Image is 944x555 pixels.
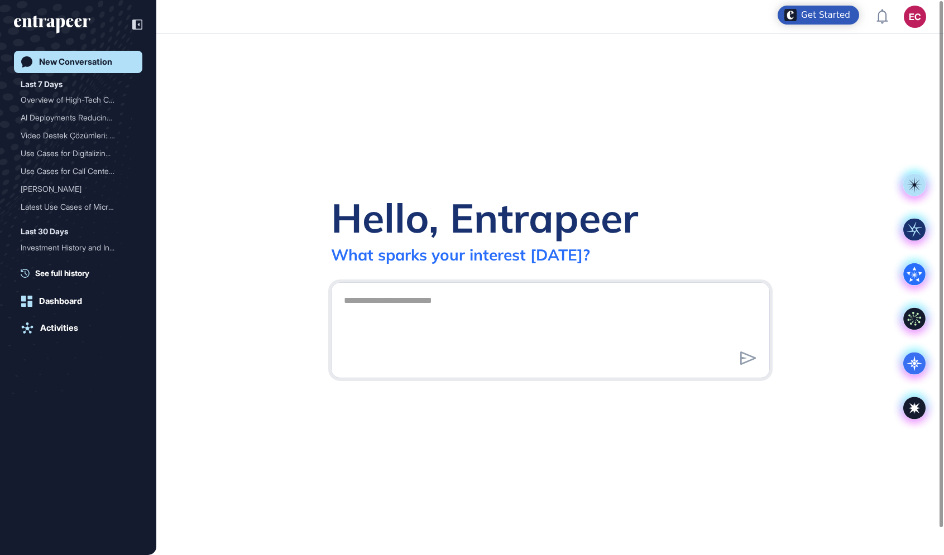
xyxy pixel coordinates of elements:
div: Use Cases for Digitalizing Poster Relevance and Condition Checks in Turkish Bank Branches [21,144,136,162]
div: Video Destek Çözümleri: O... [21,127,127,144]
div: Last 30 Days [21,225,68,238]
div: Curated Use Cases of Legal Tech Service Providers in Turkey [21,257,136,274]
div: Investment History and In... [21,239,127,257]
div: Curie [21,180,136,198]
button: EC [904,6,926,28]
div: AI Deployments Reducing C... [21,109,127,127]
div: Use Cases for Call Center Operations Outsourcing Partners and Customer Service Strategy of AT&T [21,162,136,180]
div: Use Cases for Digitalizin... [21,144,127,162]
span: See full history [35,267,89,279]
div: Activities [40,323,78,333]
div: Open Get Started checklist [778,6,859,25]
div: Video Destek Çözümleri: On-Premise Çalışan ve Sigorta Sektörüne Yönelik Kullanım Senaryoları [21,127,136,144]
a: See full history [21,267,142,279]
div: Latest Use Cases of Micro... [21,198,127,216]
div: New Conversation [39,57,112,67]
div: Curated Use Cases of Lega... [21,257,127,274]
a: New Conversation [14,51,142,73]
div: entrapeer-logo [14,16,90,33]
div: [PERSON_NAME] [21,180,127,198]
div: Overview of High-Tech Com... [21,91,127,109]
a: Activities [14,317,142,339]
div: Latest Use Cases of Microservices Architecture in Fintech Companies [21,198,136,216]
div: AI Deployments Reducing Call Center Agent Response Time and Achieving Cost Savings [21,109,136,127]
div: Get Started [801,9,850,21]
img: launcher-image-alternative-text [784,9,797,21]
div: Dashboard [39,296,82,306]
div: Last 7 Days [21,78,63,91]
div: Investment History and Investor Information for Wemolo GmbH [21,239,136,257]
div: What sparks your interest [DATE]? [331,245,590,264]
a: Dashboard [14,290,142,312]
div: Hello, Entrapeer [331,192,638,243]
div: Use Cases for Call Center... [21,162,127,180]
div: Overview of High-Tech Companies and Start-Ups in Lower Saxony, Germany, and Existing Automotive I... [21,91,136,109]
